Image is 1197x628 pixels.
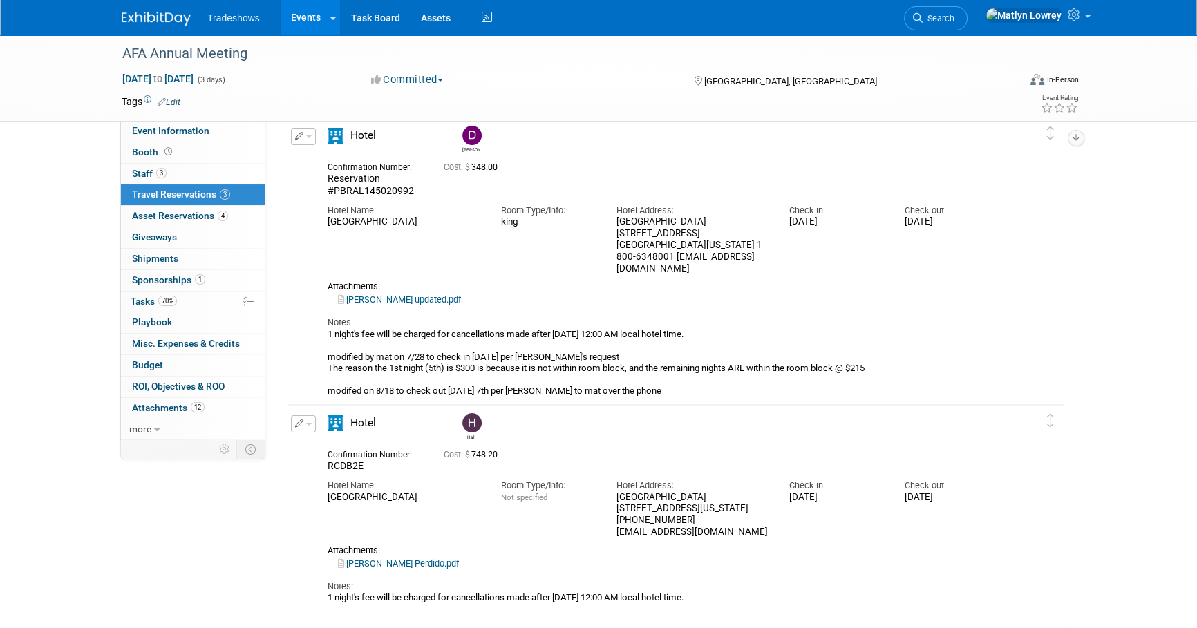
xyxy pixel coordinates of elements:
span: Tradeshows [207,12,260,23]
span: to [151,73,164,84]
span: Attachments [132,402,205,413]
a: Staff3 [121,164,265,184]
div: Confirmation Number: [328,158,423,173]
span: Booth [132,146,175,158]
a: [PERSON_NAME] Perdido.pdf [338,558,459,569]
a: Edit [158,97,180,107]
div: Confirmation Number: [328,446,423,460]
span: 70% [158,296,177,306]
div: Room Type/Info: [500,204,595,217]
span: 748.20 [444,450,503,459]
span: 12 [191,402,205,412]
div: king [500,216,595,227]
div: Notes: [328,316,999,329]
span: Search [923,13,954,23]
a: Attachments12 [121,398,265,419]
div: [GEOGRAPHIC_DATA] [328,216,480,228]
div: [GEOGRAPHIC_DATA] [STREET_ADDRESS][GEOGRAPHIC_DATA][US_STATE] 1-800-6348001 [EMAIL_ADDRESS][DOMAI... [616,216,768,274]
span: Misc. Expenses & Credits [132,338,240,349]
div: [DATE] [905,492,999,504]
span: Event Information [132,125,209,136]
span: Staff [132,168,167,179]
i: Click and drag to move item [1047,126,1054,140]
img: Format-Inperson.png [1030,74,1044,85]
a: [PERSON_NAME] updated.pdf [338,294,461,305]
div: AFA Annual Meeting [117,41,997,66]
i: Click and drag to move item [1047,414,1054,428]
div: Hotel Address: [616,204,768,217]
a: Asset Reservations4 [121,206,265,227]
a: Booth [121,142,265,163]
span: 348.00 [444,162,503,172]
span: Giveaways [132,231,177,242]
div: Hotel Name: [328,204,480,217]
div: Attachments: [328,545,999,556]
span: Playbook [132,316,172,327]
div: Check-out: [905,204,999,217]
span: Asset Reservations [132,210,228,221]
span: [GEOGRAPHIC_DATA], [GEOGRAPHIC_DATA] [704,76,876,86]
span: Reservation #PBRAL145020992 [328,173,414,196]
span: Not specified [500,493,547,502]
div: Event Format [936,72,1079,93]
i: Hotel [328,128,343,144]
img: Matlyn Lowrey [986,8,1062,23]
span: (3 days) [196,75,225,84]
span: Cost: $ [444,450,471,459]
td: Tags [122,95,180,108]
a: Sponsorships1 [121,270,265,291]
span: [DATE] [DATE] [122,73,194,85]
div: [DATE] [905,216,999,228]
div: Derick Metts [459,126,483,153]
a: Event Information [121,121,265,142]
span: Cost: $ [444,162,471,172]
a: Giveaways [121,227,265,248]
div: [GEOGRAPHIC_DATA] [STREET_ADDRESS][US_STATE] [PHONE_NUMBER] [EMAIL_ADDRESS][DOMAIN_NAME] [616,492,768,538]
td: Personalize Event Tab Strip [213,440,237,458]
span: Hotel [350,129,376,142]
button: Committed [366,73,449,87]
span: Shipments [132,253,178,264]
div: 1 night's fee will be charged for cancellations made after [DATE] 12:00 AM local hotel time. [328,592,999,603]
div: Check-out: [905,479,999,492]
div: Notes: [328,580,999,593]
div: In-Person [1046,75,1079,85]
div: Attachments: [328,281,999,292]
a: Travel Reservations3 [121,184,265,205]
span: Budget [132,359,163,370]
div: Check-in: [789,204,884,217]
span: Sponsorships [132,274,205,285]
a: Tasks70% [121,292,265,312]
div: [GEOGRAPHIC_DATA] [328,492,480,504]
img: Derick Metts [462,126,482,145]
div: Check-in: [789,479,884,492]
a: ROI, Objectives & ROO [121,377,265,397]
img: Hal Nowell [462,413,482,432]
span: Hotel [350,417,376,429]
a: Budget [121,355,265,376]
div: Hotel Address: [616,479,768,492]
a: Playbook [121,312,265,333]
a: more [121,419,265,440]
img: ExhibitDay [122,12,191,26]
span: Booth not reserved yet [162,146,175,157]
div: [DATE] [789,492,884,504]
span: more [129,424,151,435]
div: Room Type/Info: [500,479,595,492]
div: [DATE] [789,216,884,228]
a: Shipments [121,249,265,269]
span: Travel Reservations [132,189,230,200]
a: Misc. Expenses & Credits [121,334,265,354]
span: 4 [218,211,228,221]
span: RCDB2E [328,460,364,471]
div: Event Rating [1041,95,1078,102]
div: Hal Nowell [459,413,483,440]
span: ROI, Objectives & ROO [132,381,225,392]
i: Hotel [328,415,343,431]
a: Search [904,6,968,30]
td: Toggle Event Tabs [237,440,265,458]
span: 1 [195,274,205,285]
div: Hotel Name: [328,479,480,492]
span: 3 [220,189,230,200]
span: Tasks [131,296,177,307]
